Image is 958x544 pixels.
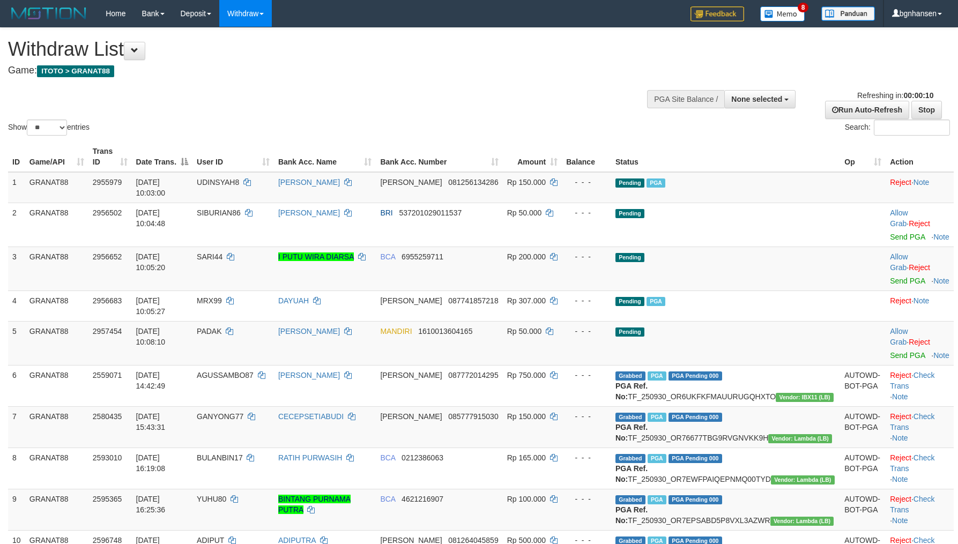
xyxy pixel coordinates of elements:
th: Amount: activate to sort column ascending [503,141,562,172]
span: ITOTO > GRANAT88 [37,65,114,77]
b: PGA Ref. No: [615,382,648,401]
a: DAYUAH [278,296,309,305]
a: Reject [890,495,911,503]
span: PGA Pending [669,371,722,381]
div: - - - [566,295,607,306]
span: · [890,208,909,228]
a: Allow Grab [890,252,908,272]
span: Vendor URL: https://dashboard.q2checkout.com/secure [770,517,834,526]
td: · · [886,406,954,448]
td: AUTOWD-BOT-PGA [840,365,886,406]
td: GRANAT88 [25,448,88,489]
span: PADAK [197,327,221,336]
span: [DATE] 10:04:48 [136,208,166,228]
span: 2580435 [93,412,122,421]
th: Bank Acc. Number: activate to sort column ascending [376,141,502,172]
a: Send PGA [890,277,925,285]
span: AGUSSAMBO87 [197,371,254,379]
span: GANYONG77 [197,412,243,421]
td: 5 [8,321,25,365]
a: Reject [909,338,930,346]
span: Copy 537201029011537 to clipboard [399,208,462,217]
span: Rp 165.000 [507,453,546,462]
span: Copy 4621216907 to clipboard [402,495,443,503]
td: AUTOWD-BOT-PGA [840,448,886,489]
a: Note [892,434,908,442]
span: [DATE] 14:42:49 [136,371,166,390]
a: Reject [890,371,911,379]
span: Vendor URL: https://dashboard.q2checkout.com/secure [776,393,834,402]
th: Bank Acc. Name: activate to sort column ascending [274,141,376,172]
span: [DATE] 10:05:20 [136,252,166,272]
span: Copy 087741857218 to clipboard [448,296,498,305]
a: Allow Grab [890,208,908,228]
a: Run Auto-Refresh [825,101,909,119]
span: BCA [380,252,395,261]
span: PGA Pending [669,454,722,463]
span: Marked by bgndedek [647,297,665,306]
a: Note [892,392,908,401]
td: TF_250930_OR6UKFKFMAUURUGQHXTO [611,365,840,406]
span: [DATE] 16:19:08 [136,453,166,473]
a: Check Trans [890,412,934,431]
span: [PERSON_NAME] [380,412,442,421]
span: [PERSON_NAME] [380,296,442,305]
span: 2956502 [93,208,122,217]
span: Copy 081256134286 to clipboard [448,178,498,187]
th: Status [611,141,840,172]
td: · · [886,489,954,530]
span: Rp 150.000 [507,412,546,421]
td: GRANAT88 [25,172,88,203]
a: Note [914,178,930,187]
div: - - - [566,251,607,262]
span: 2957454 [93,327,122,336]
span: PGA Pending [669,495,722,504]
span: Marked by bgndany [648,495,666,504]
td: GRANAT88 [25,365,88,406]
a: Note [933,277,949,285]
span: Rp 50.000 [507,327,542,336]
div: - - - [566,452,607,463]
span: Copy 087772014295 to clipboard [448,371,498,379]
td: GRANAT88 [25,406,88,448]
span: Copy 6955259711 to clipboard [402,252,443,261]
a: Send PGA [890,233,925,241]
span: 8 [798,3,809,12]
span: · [890,327,909,346]
a: Note [933,351,949,360]
span: [DATE] 10:08:10 [136,327,166,346]
td: · [886,321,954,365]
button: None selected [724,90,796,108]
span: Pending [615,253,644,262]
span: Rp 150.000 [507,178,546,187]
td: GRANAT88 [25,203,88,247]
td: 2 [8,203,25,247]
th: Action [886,141,954,172]
a: Reject [890,453,911,462]
a: I PUTU WIRA DIARSA [278,252,354,261]
img: Button%20Memo.svg [760,6,805,21]
span: [PERSON_NAME] [380,371,442,379]
span: Marked by bgndedek [648,371,666,381]
div: - - - [566,177,607,188]
span: Marked by bgndany [648,454,666,463]
img: panduan.png [821,6,875,21]
a: Stop [911,101,942,119]
span: [DATE] 10:03:00 [136,178,166,197]
td: · [886,172,954,203]
a: Check Trans [890,371,934,390]
label: Search: [845,120,950,136]
td: AUTOWD-BOT-PGA [840,406,886,448]
td: GRANAT88 [25,489,88,530]
td: 7 [8,406,25,448]
span: 2956683 [93,296,122,305]
div: - - - [566,494,607,504]
span: BCA [380,495,395,503]
span: SIBURIAN86 [197,208,241,217]
span: BRI [380,208,392,217]
td: GRANAT88 [25,247,88,290]
img: Feedback.jpg [690,6,744,21]
a: Note [933,233,949,241]
span: Pending [615,327,644,337]
td: 6 [8,365,25,406]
